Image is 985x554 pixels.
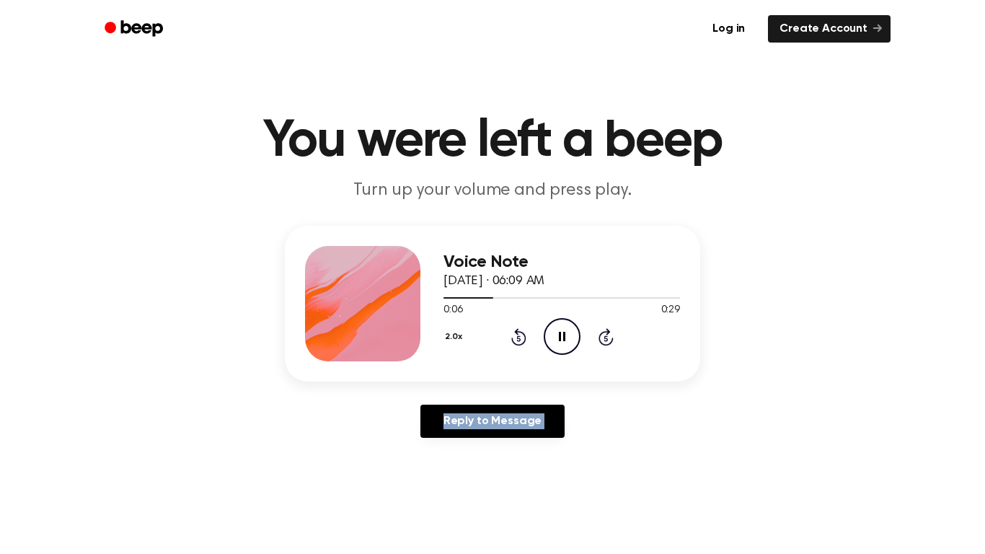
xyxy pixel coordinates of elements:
span: [DATE] · 06:09 AM [443,275,544,288]
a: Beep [94,15,176,43]
a: Create Account [768,15,891,43]
span: 0:29 [661,303,680,318]
h3: Voice Note [443,252,680,272]
a: Log in [698,12,759,45]
span: 0:06 [443,303,462,318]
button: 2.0x [443,325,467,349]
a: Reply to Message [420,405,565,438]
h1: You were left a beep [123,115,862,167]
p: Turn up your volume and press play. [216,179,769,203]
